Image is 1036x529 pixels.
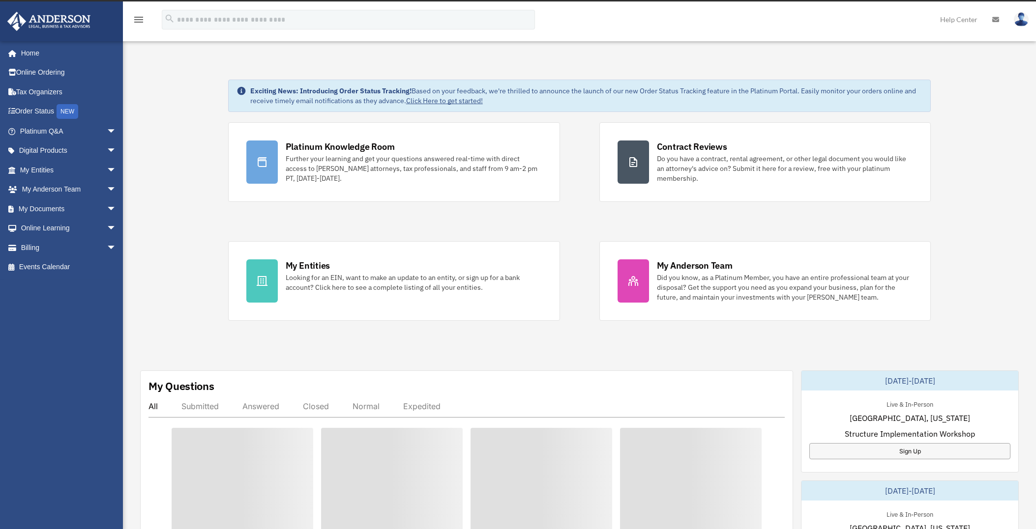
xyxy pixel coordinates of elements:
[148,401,158,411] div: All
[657,154,913,183] div: Do you have a contract, rental agreement, or other legal document you would like an attorney's ad...
[7,257,131,277] a: Events Calendar
[228,122,560,202] a: Platinum Knowledge Room Further your learning and get your questions answered real-time with dire...
[850,412,970,424] span: [GEOGRAPHIC_DATA], [US_STATE]
[657,140,727,153] div: Contract Reviews
[107,238,126,258] span: arrow_drop_down
[286,154,542,183] div: Further your learning and get your questions answered real-time with direct access to [PERSON_NAM...
[7,219,131,238] a: Online Learningarrow_drop_down
[809,443,1010,459] a: Sign Up
[7,43,126,63] a: Home
[250,86,923,106] div: Based on your feedback, we're thrilled to announce the launch of our new Order Status Tracking fe...
[107,219,126,239] span: arrow_drop_down
[107,180,126,200] span: arrow_drop_down
[1014,12,1029,27] img: User Pic
[599,241,931,321] a: My Anderson Team Did you know, as a Platinum Member, you have an entire professional team at your...
[181,401,219,411] div: Submitted
[845,428,975,440] span: Structure Implementation Workshop
[801,481,1018,501] div: [DATE]-[DATE]
[164,13,175,24] i: search
[133,17,145,26] a: menu
[7,180,131,199] a: My Anderson Teamarrow_drop_down
[7,102,131,122] a: Order StatusNEW
[303,401,329,411] div: Closed
[7,82,131,102] a: Tax Organizers
[107,121,126,141] span: arrow_drop_down
[286,140,395,153] div: Platinum Knowledge Room
[801,371,1018,390] div: [DATE]-[DATE]
[4,12,93,31] img: Anderson Advisors Platinum Portal
[242,401,279,411] div: Answered
[228,241,560,321] a: My Entities Looking for an EIN, want to make an update to an entity, or sign up for a bank accoun...
[7,63,131,83] a: Online Ordering
[133,14,145,26] i: menu
[250,86,412,95] strong: Exciting News: Introducing Order Status Tracking!
[107,199,126,219] span: arrow_drop_down
[148,379,214,393] div: My Questions
[107,160,126,180] span: arrow_drop_down
[657,273,913,302] div: Did you know, as a Platinum Member, you have an entire professional team at your disposal? Get th...
[7,160,131,180] a: My Entitiesarrow_drop_down
[599,122,931,202] a: Contract Reviews Do you have a contract, rental agreement, or other legal document you would like...
[7,121,131,141] a: Platinum Q&Aarrow_drop_down
[406,96,483,105] a: Click Here to get started!
[353,401,380,411] div: Normal
[7,141,131,161] a: Digital Productsarrow_drop_down
[1027,1,1034,7] div: close
[879,398,941,409] div: Live & In-Person
[879,508,941,519] div: Live & In-Person
[286,259,330,272] div: My Entities
[107,141,126,161] span: arrow_drop_down
[657,259,733,272] div: My Anderson Team
[7,199,131,219] a: My Documentsarrow_drop_down
[7,238,131,257] a: Billingarrow_drop_down
[57,104,78,119] div: NEW
[286,273,542,292] div: Looking for an EIN, want to make an update to an entity, or sign up for a bank account? Click her...
[403,401,441,411] div: Expedited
